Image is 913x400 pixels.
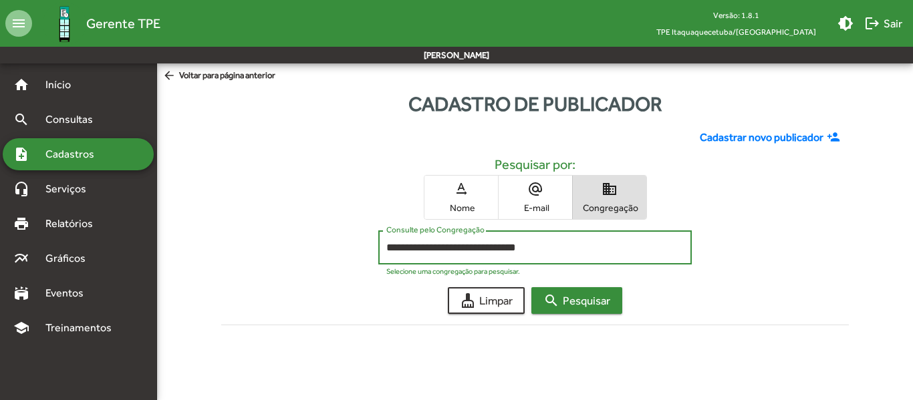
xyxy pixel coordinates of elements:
span: TPE Itaquaquecetuba/[GEOGRAPHIC_DATA] [646,23,827,40]
mat-icon: menu [5,10,32,37]
mat-icon: person_add [827,130,843,145]
div: Cadastro de publicador [157,89,913,119]
button: Congregação [573,176,646,219]
span: Cadastrar novo publicador [700,130,823,146]
mat-icon: brightness_medium [837,15,854,31]
mat-icon: domain [602,181,618,197]
span: Consultas [37,112,110,128]
span: Pesquisar [543,288,610,313]
mat-icon: note_add [13,146,29,162]
mat-hint: Selecione uma congregação para pesquisar. [386,267,520,275]
mat-icon: home [13,77,29,93]
mat-icon: logout [864,15,880,31]
mat-icon: alternate_email [527,181,543,197]
span: Nome [428,202,495,214]
span: Treinamentos [37,320,128,336]
mat-icon: stadium [13,285,29,301]
img: Logo [43,2,86,45]
mat-icon: arrow_back [162,69,179,83]
mat-icon: headset_mic [13,181,29,197]
mat-icon: search [13,112,29,128]
a: Gerente TPE [32,2,160,45]
button: Limpar [448,287,525,314]
button: E-mail [499,176,572,219]
span: Voltar para página anterior [162,69,275,83]
mat-icon: search [543,292,559,309]
h5: Pesquisar por: [232,156,838,172]
span: Início [37,77,90,93]
div: Versão: 1.8.1 [646,7,827,23]
span: Serviços [37,181,104,197]
button: Nome [424,176,498,219]
button: Sair [859,11,908,35]
span: Gráficos [37,250,104,266]
span: Sair [864,11,902,35]
span: Congregação [576,202,643,214]
button: Pesquisar [531,287,622,314]
mat-icon: print [13,216,29,232]
span: Limpar [460,288,513,313]
span: Eventos [37,285,102,301]
span: Gerente TPE [86,13,160,34]
mat-icon: text_rotation_none [453,181,469,197]
mat-icon: multiline_chart [13,250,29,266]
span: E-mail [502,202,569,214]
span: Cadastros [37,146,112,162]
span: Relatórios [37,216,110,232]
mat-icon: cleaning_services [460,292,476,309]
mat-icon: school [13,320,29,336]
